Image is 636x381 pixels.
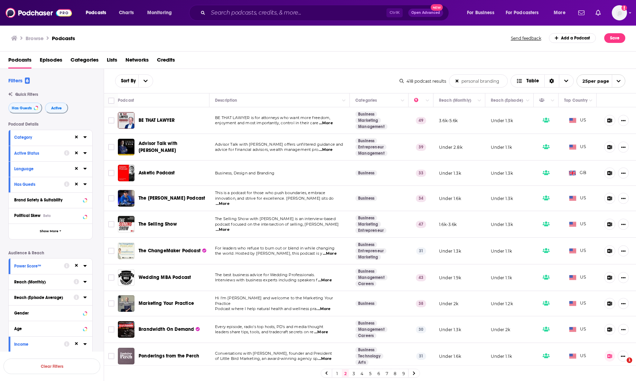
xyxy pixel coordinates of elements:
a: 3 [350,369,357,378]
a: 1 [334,369,340,378]
a: Credits [157,54,175,69]
span: Business, Design and Branding [215,171,274,175]
input: Search podcasts, credits, & more... [208,7,386,18]
img: The Selling Show [118,216,134,233]
a: The Selling Show [139,221,177,228]
a: Business [355,269,377,274]
button: Show More Button [618,193,629,204]
span: New [431,4,443,11]
span: Advisor Talk with [PERSON_NAME] [139,140,177,153]
div: Reach (Episode Average) [14,295,69,300]
p: Under 1.3k [491,196,513,201]
p: 3.6k-5.6k [439,118,458,124]
a: The Matthew Byrd Podcast [118,190,134,207]
button: Language [14,164,74,173]
a: Marketing Your Practice [139,300,194,307]
span: 6 [25,78,30,84]
div: Reach (Episode) [491,96,523,105]
span: Podcasts [86,8,106,18]
button: Income [14,339,64,348]
button: open menu [81,7,115,18]
div: Active Status [14,151,59,156]
span: Toggle select row [108,353,114,359]
p: 30 [416,326,426,333]
p: Under 1.3k [439,170,461,176]
button: Show profile menu [612,5,627,20]
button: Choose View [511,74,574,88]
h3: Browse [26,35,44,42]
button: open menu [142,7,181,18]
div: Top Country [564,96,588,105]
a: Business [355,215,377,221]
div: Power Score [414,96,424,105]
span: podcast focused on the intersection of selling, [PERSON_NAME] [215,222,339,227]
span: Every episode, radio's top hosts, PD's and media thought [215,324,324,329]
button: Category [14,133,74,142]
span: More [554,8,565,18]
button: Show More Button [618,219,629,230]
a: Advisor Talk with [PERSON_NAME] [139,140,207,154]
span: Interviews with business experts including speakers f [215,278,317,282]
a: Entrepreneur [355,228,386,233]
p: Under 1.3k [439,327,461,333]
button: open menu [549,7,574,18]
div: Reach (Monthly) [14,280,69,284]
button: Show More Button [618,167,629,179]
span: Episodes [40,54,62,69]
span: This is a podcast for those who push boundaries, embrace [215,190,326,195]
a: Podcasts [52,35,75,42]
div: Reach (Monthly) [439,96,471,105]
p: Audience & Reach [8,251,93,255]
span: US [569,144,586,151]
button: Show More Button [618,298,629,309]
img: Marketing Your Practice [118,295,134,312]
button: Column Actions [524,97,532,105]
span: Toggle select row [108,274,114,281]
span: Political Skew [14,213,40,218]
span: Ponderings from the Perch [139,353,199,359]
p: Under 2k [491,327,510,333]
button: Age [14,324,87,333]
a: Charts [114,7,138,18]
p: Under 1.9k [439,275,461,281]
span: ...More [317,306,330,312]
a: 5 [367,369,374,378]
a: Arts [355,360,368,365]
a: Entrepreneur [355,248,386,254]
div: Search podcasts, credits, & more... [196,5,456,21]
button: Show More Button [618,245,629,256]
a: The ChangeMaker Podcast [139,247,206,254]
span: Hi I'm [PERSON_NAME] and welcome to the Marketing Your Practice [215,296,333,306]
p: 43 [416,274,426,281]
p: 31 [416,247,426,254]
button: Has Guests [8,102,42,114]
p: Under 1.1k [491,248,512,254]
button: open menu [462,7,503,18]
span: ...More [216,227,230,233]
button: Show More [9,224,92,239]
button: Show More Button [618,142,629,153]
span: Toggle select row [108,248,114,254]
p: Under 1.3k [491,221,513,227]
a: Categories [71,54,99,69]
svg: Add a profile image [621,5,627,11]
span: Toggle select row [108,300,114,307]
span: 25 per page [577,76,609,87]
button: Show More Button [618,324,629,335]
a: Networks [125,54,149,69]
button: Show More Button [618,115,629,126]
img: BE THAT LAWYER [118,112,134,129]
span: ...More [319,147,333,153]
h2: Filters [8,77,30,84]
button: Active [45,102,68,114]
button: Show More Button [618,351,628,362]
div: Power Score™ [14,264,59,269]
div: Brand Safety & Suitability [14,198,81,202]
a: Wedding MBA Podcast [139,274,191,281]
span: Active [51,106,62,110]
span: For leaders who refuse to burn out or blend in while changing [215,246,335,251]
